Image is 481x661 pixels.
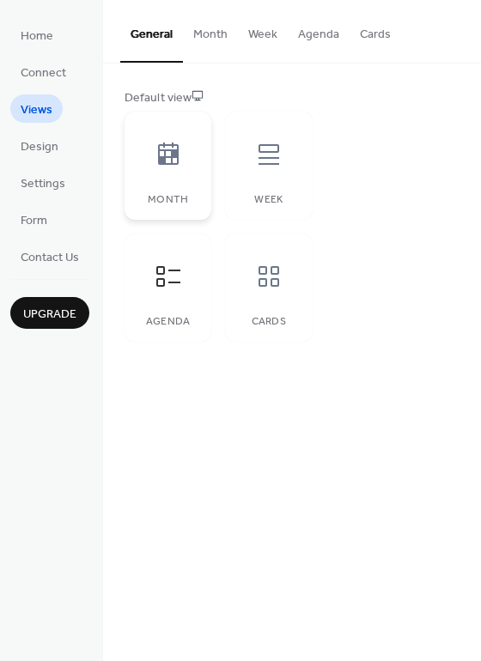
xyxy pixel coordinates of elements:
span: Contact Us [21,249,79,267]
div: Month [142,194,194,206]
a: Settings [10,168,76,197]
span: Views [21,101,52,119]
a: Design [10,131,69,160]
button: Upgrade [10,297,89,329]
span: Home [21,27,53,45]
a: Contact Us [10,242,89,270]
div: Default view [125,89,456,107]
a: Form [10,205,58,233]
div: Week [242,194,295,206]
span: Form [21,212,47,230]
a: Connect [10,58,76,86]
span: Design [21,138,58,156]
span: Settings [21,175,65,193]
a: Views [10,94,63,123]
a: Home [10,21,64,49]
span: Connect [21,64,66,82]
div: Cards [242,316,295,328]
span: Upgrade [23,306,76,324]
div: Agenda [142,316,194,328]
